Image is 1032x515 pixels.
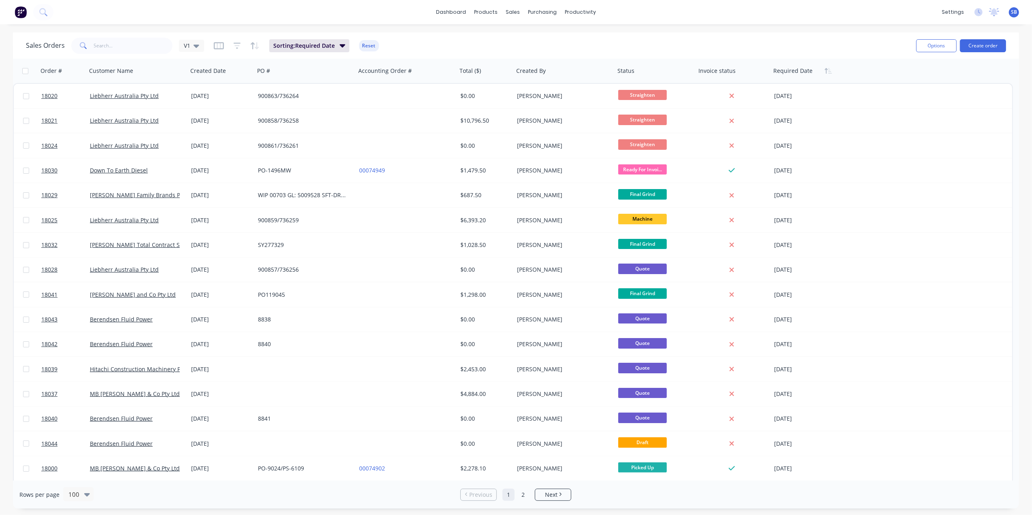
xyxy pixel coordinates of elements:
[517,166,607,175] div: [PERSON_NAME]
[41,84,90,108] a: 18020
[517,415,607,423] div: [PERSON_NAME]
[258,291,348,299] div: PO119045
[191,440,251,448] div: [DATE]
[460,440,508,448] div: $0.00
[517,464,607,472] div: [PERSON_NAME]
[40,67,62,75] div: Order #
[618,462,667,472] span: Picked Up
[15,6,27,18] img: Factory
[618,214,667,224] span: Machine
[41,307,90,332] a: 18043
[89,67,133,75] div: Customer Name
[94,38,173,54] input: Search...
[41,432,90,456] a: 18044
[191,166,251,175] div: [DATE]
[774,216,838,224] div: [DATE]
[258,117,348,125] div: 900858/736258
[517,291,607,299] div: [PERSON_NAME]
[618,115,667,125] span: Straighten
[258,166,348,175] div: PO-1496MW
[258,241,348,249] div: SY277329
[41,117,57,125] span: 18021
[618,288,667,298] span: Final Grind
[774,390,838,398] div: [DATE]
[774,117,838,125] div: [DATE]
[90,117,159,124] a: Liebherr Australia Pty Ltd
[90,464,180,472] a: MB [PERSON_NAME] & Co Pty Ltd
[516,67,546,75] div: Created By
[561,6,600,18] div: productivity
[41,440,57,448] span: 18044
[460,142,508,150] div: $0.00
[90,365,196,373] a: Hitachi Construction Machinery Pty Ltd
[41,406,90,431] a: 18040
[191,464,251,472] div: [DATE]
[524,6,561,18] div: purchasing
[41,390,57,398] span: 18037
[774,365,838,373] div: [DATE]
[517,489,529,501] a: Page 2
[460,216,508,224] div: $6,393.20
[359,166,385,174] a: 00074949
[517,216,607,224] div: [PERSON_NAME]
[774,415,838,423] div: [DATE]
[460,340,508,348] div: $0.00
[916,39,957,52] button: Options
[258,464,348,472] div: PO-9024/PS-6109
[41,315,57,323] span: 18043
[257,67,270,75] div: PO #
[191,241,251,249] div: [DATE]
[517,340,607,348] div: [PERSON_NAME]
[90,241,238,249] a: [PERSON_NAME] Total Contract Solutions (TSM) Pty Ltd
[41,166,57,175] span: 18030
[90,142,159,149] a: Liebherr Australia Pty Ltd
[774,315,838,323] div: [DATE]
[41,456,90,481] a: 18000
[359,40,379,51] button: Reset
[618,338,667,348] span: Quote
[191,291,251,299] div: [DATE]
[90,415,153,422] a: Berendsen Fluid Power
[41,92,57,100] span: 18020
[432,6,470,18] a: dashboard
[618,363,667,373] span: Quote
[517,92,607,100] div: [PERSON_NAME]
[41,415,57,423] span: 18040
[774,266,838,274] div: [DATE]
[41,216,57,224] span: 18025
[191,315,251,323] div: [DATE]
[258,216,348,224] div: 900859/736259
[191,266,251,274] div: [DATE]
[517,440,607,448] div: [PERSON_NAME]
[469,491,492,499] span: Previous
[258,415,348,423] div: 8841
[517,241,607,249] div: [PERSON_NAME]
[191,216,251,224] div: [DATE]
[774,92,838,100] div: [DATE]
[191,415,251,423] div: [DATE]
[90,266,159,273] a: Liebherr Australia Pty Ltd
[774,241,838,249] div: [DATE]
[258,191,348,199] div: WIP 00703 GL: 5009528 SFT-DRV-B71R
[460,117,508,125] div: $10,796.50
[517,191,607,199] div: [PERSON_NAME]
[618,388,667,398] span: Quote
[618,437,667,447] span: Draft
[517,390,607,398] div: [PERSON_NAME]
[773,67,813,75] div: Required Date
[41,183,90,207] a: 18029
[618,413,667,423] span: Quote
[41,357,90,381] a: 18039
[470,6,502,18] div: products
[191,365,251,373] div: [DATE]
[358,67,412,75] div: Accounting Order #
[41,291,57,299] span: 18041
[460,365,508,373] div: $2,453.00
[258,340,348,348] div: 8840
[460,390,508,398] div: $4,884.00
[190,67,226,75] div: Created Date
[273,42,335,50] span: Sorting: Required Date
[90,166,148,174] a: Down To Earth Diesel
[517,266,607,274] div: [PERSON_NAME]
[457,489,575,501] ul: Pagination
